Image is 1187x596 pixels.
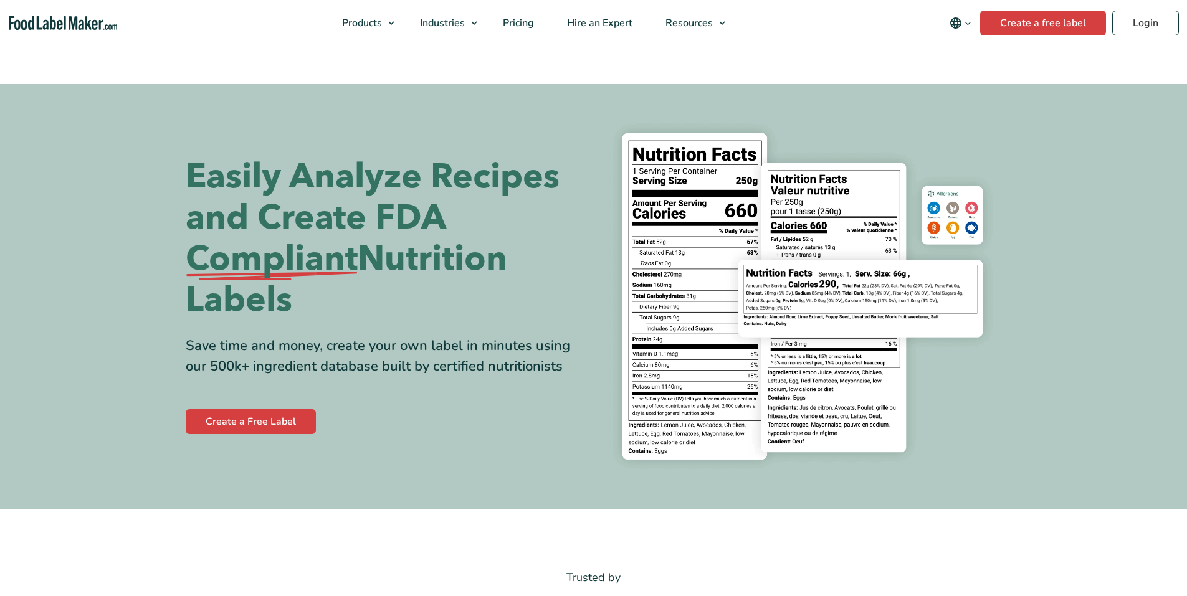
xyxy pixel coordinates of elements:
a: Food Label Maker homepage [9,16,118,31]
a: Create a free label [980,11,1106,35]
p: Trusted by [186,569,1002,587]
span: Products [338,16,383,30]
h1: Easily Analyze Recipes and Create FDA Nutrition Labels [186,156,584,321]
span: Hire an Expert [563,16,634,30]
span: Industries [416,16,466,30]
a: Login [1112,11,1179,35]
span: Resources [662,16,714,30]
div: Save time and money, create your own label in minutes using our 500k+ ingredient database built b... [186,336,584,377]
span: Compliant [186,239,358,280]
a: Create a Free Label [186,409,316,434]
button: Change language [941,11,980,35]
span: Pricing [499,16,535,30]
